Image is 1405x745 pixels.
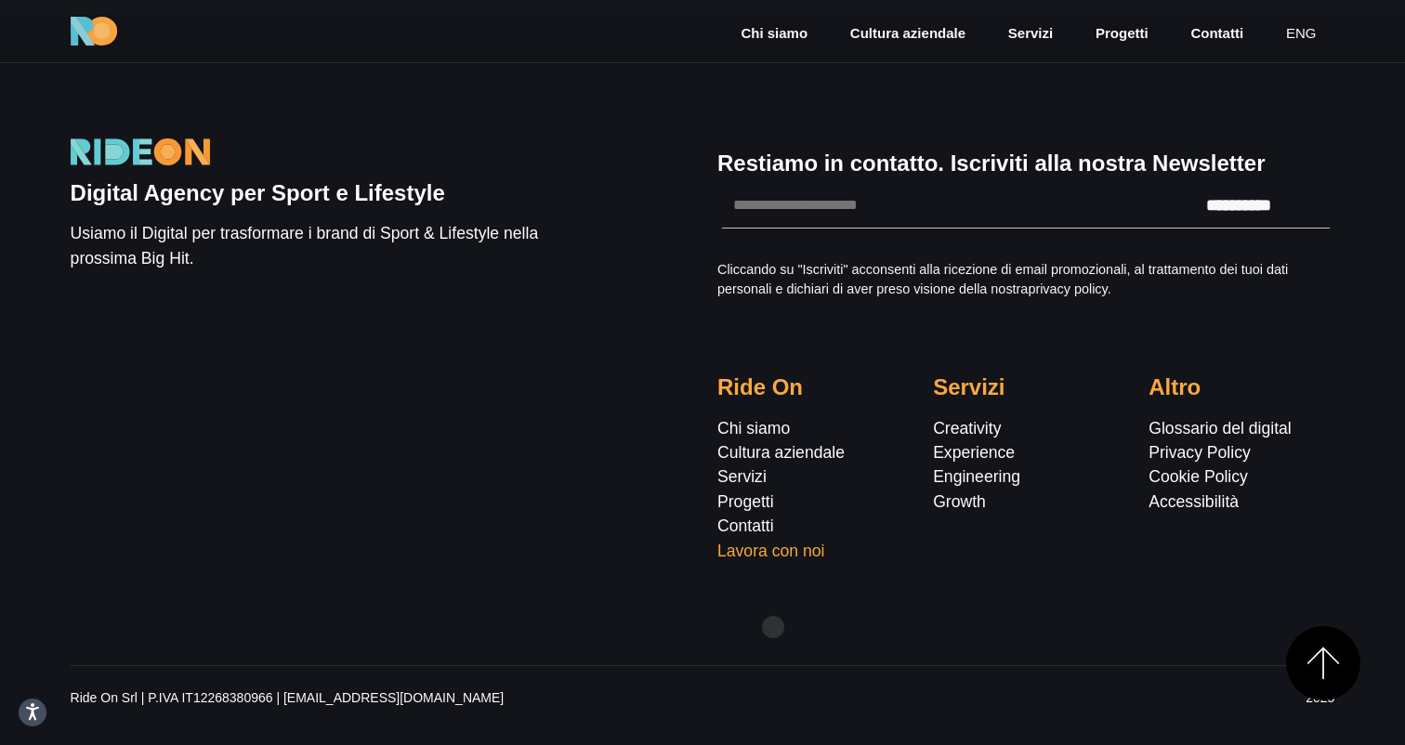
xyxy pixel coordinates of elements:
[717,150,1334,177] h5: Restiamo in contatto. Iscriviti alla nostra Newsletter
[717,516,774,535] a: Contatti
[933,374,1119,401] h5: Servizi
[933,492,986,511] a: Growth
[71,138,210,165] img: Logo
[1149,467,1248,486] a: Cookie Policy
[717,443,845,462] a: Cultura aziendale
[933,688,1334,723] p: 2025
[71,17,117,46] img: Ride On Agency Logo
[739,23,809,45] a: Chi siamo
[1028,281,1107,296] a: privacy policy
[848,23,967,45] a: Cultura aziendale
[71,688,904,723] p: Ride On Srl | P.IVA IT12268380966 | [EMAIL_ADDRESS][DOMAIN_NAME]
[717,374,903,401] h5: Ride On
[717,467,767,486] a: Servizi
[1149,492,1239,511] a: Accessibilità
[1149,419,1292,438] a: Glossario del digital
[1094,23,1150,45] a: Progetti
[933,419,1001,438] a: Creativity
[1188,23,1245,45] a: Contatti
[717,542,824,560] a: Lavora con noi
[717,492,774,511] a: Progetti
[71,180,580,207] h5: Digital Agency per Sport e Lifestyle
[717,419,790,438] a: Chi siamo
[717,260,1334,315] p: Cliccando su "Iscriviti" acconsenti alla ricezione di email promozionali, al trattamento dei tuoi...
[1149,374,1334,401] h5: Altro
[1149,443,1251,462] a: Privacy Policy
[933,467,1020,486] a: Engineering
[933,443,1015,462] a: Experience
[1284,23,1319,45] a: eng
[71,221,580,285] p: Usiamo il Digital per trasformare i brand di Sport & Lifestyle nella prossima Big Hit.
[1006,23,1055,45] a: Servizi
